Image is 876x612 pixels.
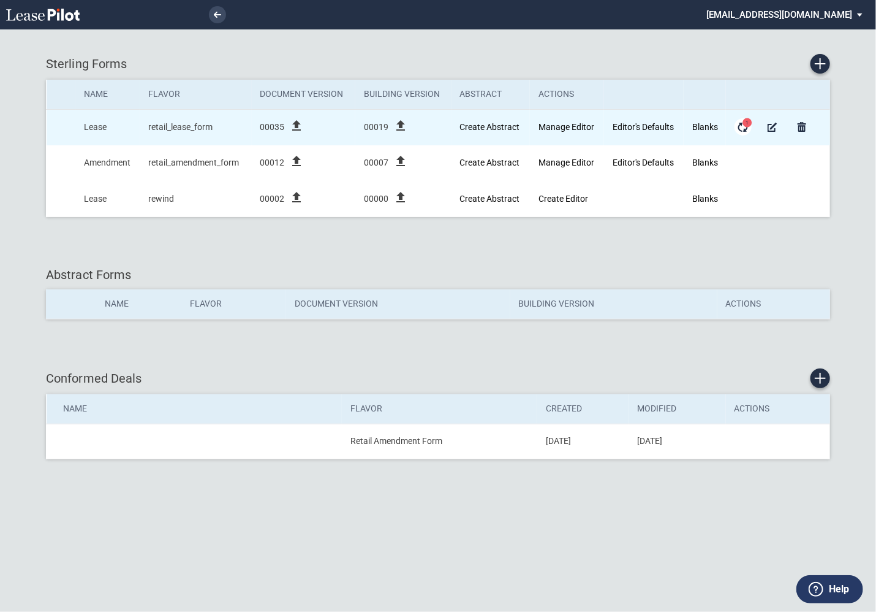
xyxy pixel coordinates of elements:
[393,190,408,205] i: file_upload
[96,289,182,319] th: Name
[76,181,140,217] td: Lease
[364,157,388,169] span: 00007
[692,122,718,132] a: Blanks
[47,181,830,217] tr: Created At: 2025-01-09T12:48:09-05:00; Updated At: 2025-01-09T12:55:07-05:00
[736,120,750,134] md-icon: Form Updates
[510,289,717,319] th: Building Version
[355,80,451,109] th: Building Version
[290,154,304,169] i: file_upload
[364,193,388,205] span: 00000
[252,80,355,109] th: Document Version
[629,424,725,459] td: [DATE]
[290,161,304,170] label: file_upload
[290,197,304,207] label: file_upload
[726,394,830,424] th: Actions
[47,394,342,424] th: Name
[717,289,830,319] th: Actions
[743,118,752,127] span: 1
[181,289,285,319] th: Flavor
[796,575,863,603] button: Help
[46,54,830,74] div: Sterling Forms
[629,394,725,424] th: Modified
[810,369,830,388] a: Create new conformed deal
[290,118,304,133] i: file_upload
[76,109,140,145] td: Lease
[76,145,140,182] td: Amendment
[810,54,830,74] a: Create new Form
[460,158,520,167] a: Create new Abstract
[76,80,140,109] th: Name
[393,197,408,207] label: file_upload
[47,145,830,182] tr: Created At: 2025-08-15T16:09:43-04:00; Updated At: 2025-08-26T17:16:54-04:00
[342,424,537,459] td: Retail Amendment Form
[692,158,718,167] a: Blanks
[46,369,830,388] div: Conformed Deals
[538,122,594,132] a: Manage Editor
[393,154,408,169] i: file_upload
[393,161,408,170] label: file_upload
[460,122,520,132] a: Create new Abstract
[692,194,718,204] a: Blanks
[140,145,251,182] td: retail_amendment_form
[613,158,674,167] a: Editor's Defaults
[538,194,588,204] a: Create Editor
[764,118,781,136] a: Manage Form
[765,120,780,134] md-icon: Manage Form
[140,80,251,109] th: Flavor
[260,121,285,134] span: 00035
[140,181,251,217] td: rewind
[260,193,285,205] span: 00002
[538,158,594,167] a: Manage Editor
[260,157,285,169] span: 00012
[393,118,408,133] i: file_upload
[530,80,604,109] th: Actions
[393,125,408,135] label: file_upload
[140,109,251,145] td: retail_lease_form
[47,109,830,145] tr: Created At: 2025-10-03T13:50:10-04:00; Updated At: 2025-10-09T09:45:36-04:00
[451,80,530,109] th: Abstract
[286,289,510,319] th: Document Version
[734,118,752,136] a: Form Updates 1
[364,121,388,134] span: 00019
[46,266,830,283] div: Abstract Forms
[613,122,674,132] a: Editor's Defaults
[793,118,810,136] a: Delete Form
[460,194,520,204] a: Create new Abstract
[537,424,629,459] td: [DATE]
[795,120,809,134] md-icon: Delete Form
[290,190,304,205] i: file_upload
[537,394,629,424] th: Created
[829,581,849,597] label: Help
[342,394,537,424] th: Flavor
[290,125,304,135] label: file_upload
